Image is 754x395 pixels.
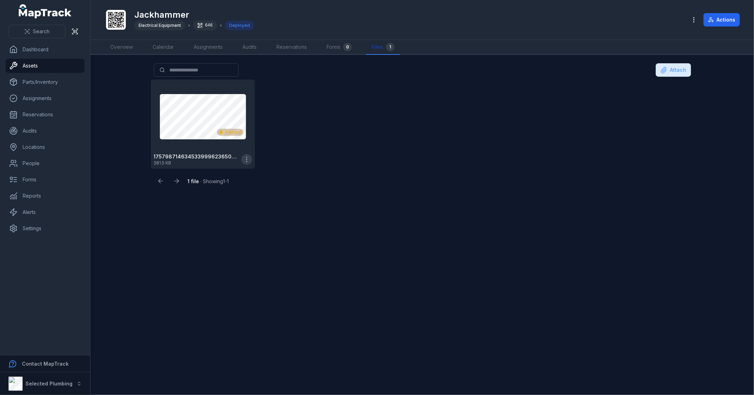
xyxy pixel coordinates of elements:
[188,178,199,184] strong: 1 file
[6,91,84,105] a: Assignments
[217,129,243,136] div: Primary
[366,40,400,55] a: Files1
[25,381,72,387] strong: Selected Plumbing
[237,40,262,55] a: Audits
[139,23,181,28] span: Electrical Equipment
[6,221,84,236] a: Settings
[22,361,69,367] strong: Contact MapTrack
[225,21,254,30] div: Deployed
[33,28,49,35] span: Search
[193,21,217,30] div: 646
[6,156,84,170] a: People
[343,43,352,51] div: 0
[134,9,254,21] h1: Jackhammer
[6,59,84,73] a: Assets
[386,43,394,51] div: 1
[154,160,239,166] span: 381.5 KB
[6,124,84,138] a: Audits
[154,153,239,160] strong: 1757987146345339996236509759824
[321,40,357,55] a: Forms0
[6,189,84,203] a: Reports
[105,40,139,55] a: Overview
[656,63,691,77] button: Attach
[271,40,312,55] a: Reservations
[703,13,740,27] button: Actions
[188,178,229,184] span: · Showing 1 - 1
[6,42,84,57] a: Dashboard
[6,173,84,187] a: Forms
[8,25,65,38] button: Search
[147,40,180,55] a: Calendar
[6,75,84,89] a: Parts/Inventory
[6,140,84,154] a: Locations
[188,40,228,55] a: Assignments
[19,4,72,18] a: MapTrack
[6,108,84,122] a: Reservations
[6,205,84,219] a: Alerts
